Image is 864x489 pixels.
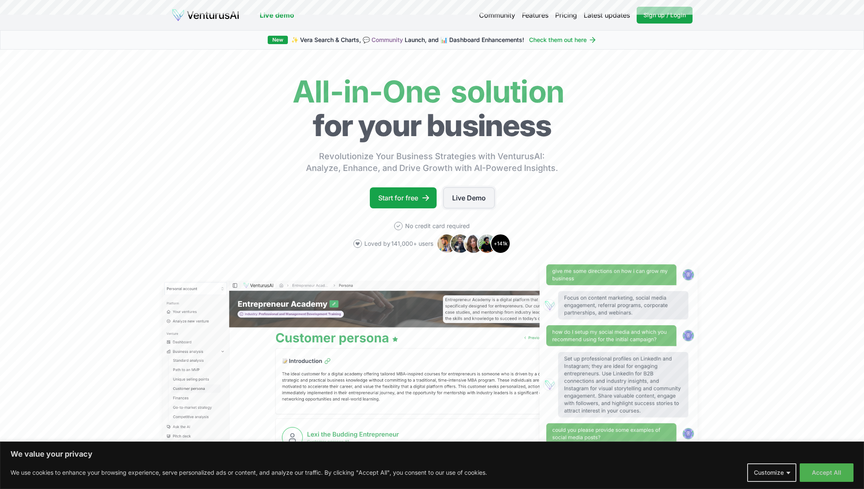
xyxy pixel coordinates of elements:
[437,234,457,254] img: Avatar 1
[477,234,497,254] img: Avatar 4
[11,468,487,478] p: We use cookies to enhance your browsing experience, serve personalized ads or content, and analyz...
[529,36,597,44] a: Check them out here
[371,36,403,43] a: Community
[443,187,495,208] a: Live Demo
[260,10,294,20] a: Live demo
[464,234,484,254] img: Avatar 3
[637,7,693,24] a: Sign up / Login
[522,10,548,20] a: Features
[584,10,630,20] a: Latest updates
[450,234,470,254] img: Avatar 2
[643,11,686,19] span: Sign up / Login
[800,463,853,482] button: Accept All
[555,10,577,20] a: Pricing
[747,463,796,482] button: Customize
[291,36,524,44] span: ✨ Vera Search & Charts, 💬 Launch, and 📊 Dashboard Enhancements!
[268,36,288,44] div: New
[11,449,853,459] p: We value your privacy
[171,8,240,22] img: logo
[370,187,437,208] a: Start for free
[479,10,515,20] a: Community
